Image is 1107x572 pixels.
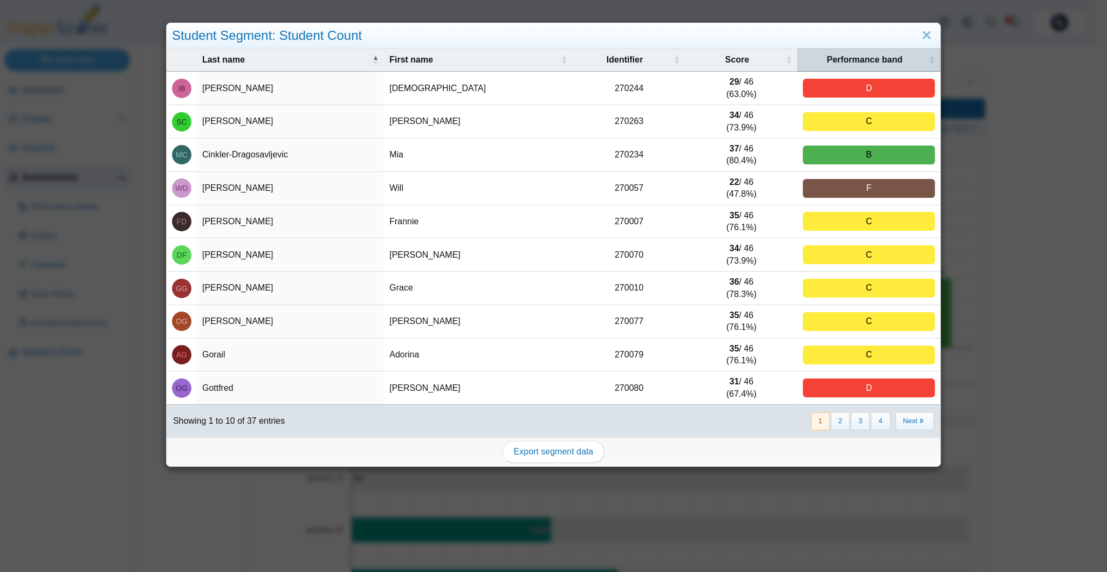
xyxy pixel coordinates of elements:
td: [PERSON_NAME] [197,205,384,239]
div: Student Segment: Student Count [167,23,940,49]
td: [PERSON_NAME] [384,371,573,405]
div: D [803,79,935,98]
td: 270057 [573,172,685,205]
b: 37 [730,144,739,153]
span: First name : Activate to sort [561,54,567,65]
td: [PERSON_NAME] [384,105,573,139]
span: Selina Chen [176,118,187,126]
td: 270007 [573,205,685,239]
b: 35 [730,344,739,353]
td: [PERSON_NAME] [384,238,573,272]
div: B [803,146,935,164]
a: Export segment data [503,441,605,463]
span: Daniel Fisher [177,251,187,259]
span: Score : Activate to sort [786,54,792,65]
td: [PERSON_NAME] [197,172,384,205]
div: C [803,312,935,331]
td: / 46 (76.1%) [685,305,797,339]
td: [PERSON_NAME] [384,305,573,339]
td: / 46 (47.8%) [685,172,797,205]
td: 270010 [573,272,685,305]
div: C [803,112,935,131]
td: 270234 [573,139,685,172]
td: [DEMOGRAPHIC_DATA] [384,72,573,105]
td: Grace [384,272,573,305]
div: C [803,346,935,364]
td: Frannie [384,205,573,239]
div: C [803,245,935,264]
td: Gottfred [197,371,384,405]
td: Adorina [384,339,573,372]
td: [PERSON_NAME] [197,105,384,139]
td: [PERSON_NAME] [197,72,384,105]
button: 3 [851,412,870,430]
div: D [803,378,935,397]
b: 29 [730,77,739,86]
b: 22 [730,177,739,187]
td: / 46 (73.9%) [685,105,797,139]
a: Close [918,26,935,45]
span: Last name [202,54,370,66]
div: C [803,212,935,231]
td: Will [384,172,573,205]
button: 1 [811,412,830,430]
td: 270080 [573,371,685,405]
div: C [803,279,935,298]
div: Showing 1 to 10 of 37 entries [167,405,285,437]
span: Export segment data [514,447,594,456]
td: 270079 [573,339,685,372]
span: First name [389,54,559,66]
td: / 46 (80.4%) [685,139,797,172]
b: 34 [730,244,739,253]
b: 34 [730,111,739,120]
b: 36 [730,277,739,286]
td: / 46 (78.3%) [685,272,797,305]
td: [PERSON_NAME] [197,272,384,305]
span: Mia Cinkler-Dragosavljevic [176,151,188,158]
span: Score [691,54,783,66]
td: / 46 (76.1%) [685,205,797,239]
span: Frannie Drake [177,218,187,225]
span: Grace Garcia [176,285,188,292]
td: / 46 (63.0%) [685,72,797,105]
button: Next [896,412,934,430]
td: [PERSON_NAME] [197,238,384,272]
span: Will DiMarco [175,184,188,192]
span: Adorina Gorail [176,351,187,359]
td: 270244 [573,72,685,105]
span: Last name : Activate to invert sorting [372,54,379,65]
span: Identifier : Activate to sort [673,54,680,65]
span: Performance band : Activate to sort [929,54,935,65]
td: 270263 [573,105,685,139]
td: Cinkler-Dragosavljevic [197,139,384,172]
td: 270070 [573,238,685,272]
nav: pagination [810,412,934,430]
b: 31 [730,377,739,386]
td: Mia [384,139,573,172]
span: Owen Gottfred [176,384,188,392]
td: / 46 (67.4%) [685,371,797,405]
button: 4 [871,412,890,430]
div: F [803,179,935,198]
b: 35 [730,211,739,220]
span: Isaiah Barbee [178,85,185,92]
td: / 46 (73.9%) [685,238,797,272]
span: Owen Geroux [176,318,188,325]
span: Identifier [578,54,671,66]
span: Performance band [803,54,926,66]
td: / 46 (76.1%) [685,339,797,372]
button: 2 [831,412,850,430]
td: Gorail [197,339,384,372]
td: 270077 [573,305,685,339]
td: [PERSON_NAME] [197,305,384,339]
b: 35 [730,311,739,320]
